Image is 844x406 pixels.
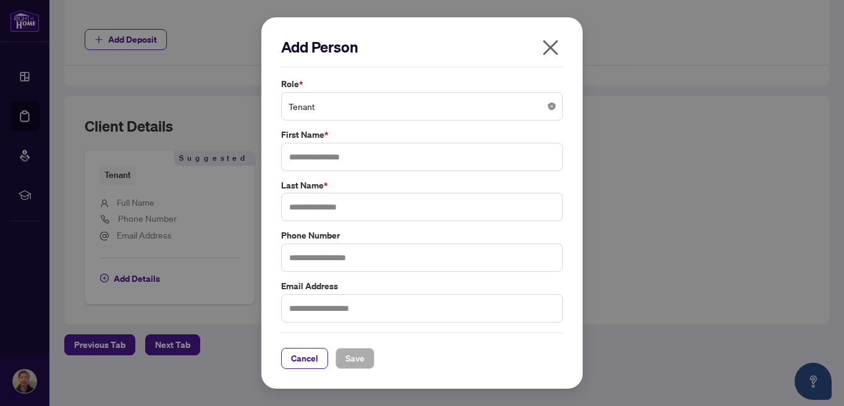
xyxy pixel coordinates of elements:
label: Phone Number [281,229,563,242]
button: Save [335,348,374,369]
span: close-circle [548,103,555,110]
span: close [541,38,560,57]
label: Role [281,77,563,91]
button: Cancel [281,348,328,369]
label: Last Name [281,179,563,192]
h2: Add Person [281,37,563,57]
span: Tenant [289,95,555,118]
span: Cancel [291,349,318,368]
label: Email Address [281,279,563,293]
label: First Name [281,128,563,142]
